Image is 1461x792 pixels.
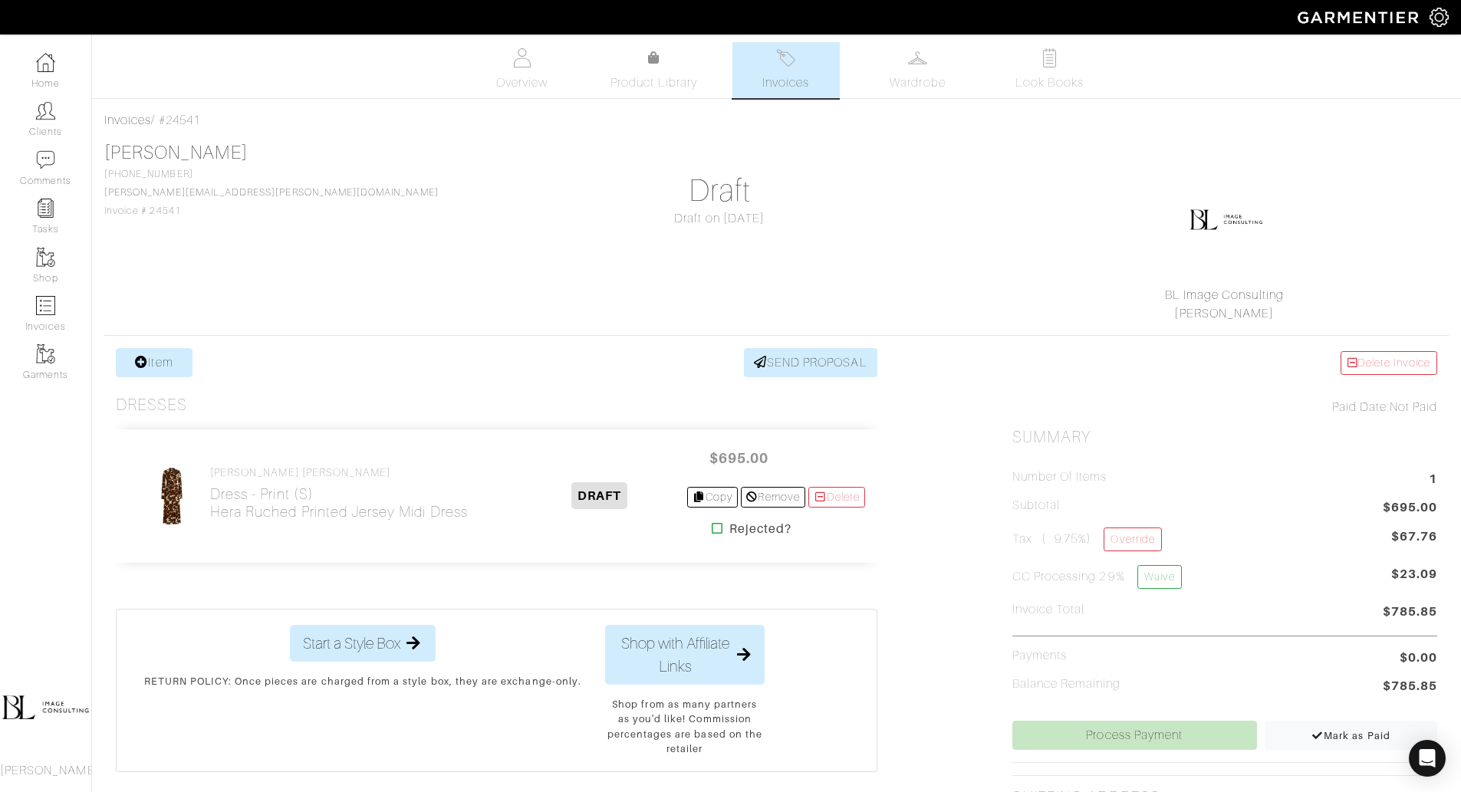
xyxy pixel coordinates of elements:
h5: Balance Remaining [1012,677,1121,692]
a: [PERSON_NAME][EMAIL_ADDRESS][PERSON_NAME][DOMAIN_NAME] [104,187,439,198]
img: reminder-icon-8004d30b9f0a5d33ae49ab947aed9ed385cf756f9e5892f1edd6e32f2345188e.png [36,199,55,218]
h5: Payments [1012,649,1067,663]
div: / #24541 [104,111,1449,130]
a: Item [116,348,192,377]
a: Invoices [104,113,151,127]
img: garmentier-logo-header-white-b43fb05a5012e4ada735d5af1a66efaba907eab6374d6393d1fbf88cb4ef424d.png [1290,4,1430,31]
a: SEND PROPOSAL [744,348,877,377]
a: Product Library [601,49,708,92]
img: dashboard-icon-dbcd8f5a0b271acd01030246c82b418ddd0df26cd7fceb0bd07c9910d44c42f6.png [36,53,55,72]
span: Shop with Affiliate Links [618,632,733,678]
h5: Subtotal [1012,498,1060,513]
a: Waive [1137,565,1182,589]
a: Overview [469,42,576,98]
span: Wardrobe [890,74,945,92]
span: 1 [1429,470,1437,491]
a: [PERSON_NAME] [1174,307,1274,320]
span: DRAFT [571,482,627,509]
h3: Dresses [116,396,187,415]
span: Mark as Paid [1311,730,1390,741]
img: garments-icon-b7da505a4dc4fd61783c78ac3ca0ef83fa9d6f193b1c9dc38574b1d14d53ca28.png [36,248,55,267]
img: orders-icon-0abe47150d42831381b5fb84f609e132dff9fe21cb692f30cb5eec754e2cba89.png [36,296,55,315]
span: $23.09 [1391,565,1437,595]
a: Delete [808,487,865,508]
span: Product Library [610,74,697,92]
span: $695.00 [693,442,785,475]
p: RETURN POLICY: Once pieces are charged from a style box, they are exchange-only. [144,674,581,688]
h2: Dress - Print (S) Hera Ruched Printed Jersey Midi Dress [210,485,468,521]
span: $785.85 [1383,677,1437,698]
a: Wardrobe [864,42,972,98]
a: Mark as Paid [1265,721,1437,750]
img: todo-9ac3debb85659649dc8f770b8b6100bb5dab4b48dedcbae339e5042a72dfd3cc.svg [1040,48,1059,67]
div: Open Intercom Messenger [1409,740,1446,777]
img: basicinfo-40fd8af6dae0f16599ec9e87c0ef1c0a1fdea2edbe929e3d69a839185d80c458.svg [512,48,531,67]
img: LSV4XLgLmbQazj4LVadue3Kt.png [1188,179,1265,255]
h1: Draft [507,173,932,209]
h5: Number of Items [1012,470,1107,485]
h5: Invoice Total [1012,603,1085,617]
a: Invoices [732,42,840,98]
h5: Tax ( : 9.75%) [1012,527,1162,551]
span: $785.85 [1383,603,1437,623]
a: Look Books [996,42,1104,98]
p: Shop from as many partners as you'd like! Commission percentages are based on the retailer [605,697,765,756]
span: $695.00 [1383,498,1437,519]
a: Delete Invoice [1341,351,1437,375]
h2: Summary [1012,428,1437,447]
a: Process Payment [1012,721,1257,750]
span: Invoices [762,74,809,92]
span: Look Books [1015,74,1084,92]
img: comment-icon-a0a6a9ef722e966f86d9cbdc48e553b5cf19dbc54f86b18d962a5391bc8f6eb6.png [36,150,55,169]
div: Draft on [DATE] [507,209,932,228]
span: [PHONE_NUMBER] Invoice # 24541 [104,169,439,216]
h5: CC Processing 2.9% [1012,565,1182,589]
div: Not Paid [1012,398,1437,416]
img: orders-27d20c2124de7fd6de4e0e44c1d41de31381a507db9b33961299e4e07d508b8c.svg [776,48,795,67]
span: Paid Date: [1332,400,1390,414]
img: gear-icon-white-bd11855cb880d31180b6d7d6211b90ccbf57a29d726f0c71d8c61bd08dd39cc2.png [1430,8,1449,27]
img: 3DT4DvG1jRUQ15HGYnTGfbXS [151,464,192,528]
button: Start a Style Box [290,625,436,662]
a: [PERSON_NAME] [104,143,248,163]
a: BL Image Consulting [1165,288,1284,302]
img: wardrobe-487a4870c1b7c33e795ec22d11cfc2ed9d08956e64fb3008fe2437562e282088.svg [908,48,927,67]
h4: [PERSON_NAME] [PERSON_NAME] [210,466,468,479]
img: garments-icon-b7da505a4dc4fd61783c78ac3ca0ef83fa9d6f193b1c9dc38574b1d14d53ca28.png [36,344,55,363]
strong: Rejected? [729,520,791,538]
a: [PERSON_NAME] [PERSON_NAME] Dress - Print (S)Hera Ruched Printed Jersey Midi Dress [210,466,468,521]
span: $67.76 [1391,527,1437,546]
span: $0.00 [1400,649,1437,667]
img: clients-icon-6bae9207a08558b7cb47a8932f037763ab4055f8c8b6bfacd5dc20c3e0201464.png [36,101,55,120]
a: Remove [741,487,805,508]
span: Start a Style Box [303,632,400,655]
button: Shop with Affiliate Links [605,625,765,685]
a: Override [1104,527,1161,551]
a: Copy [687,487,739,508]
span: Overview [496,74,548,92]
